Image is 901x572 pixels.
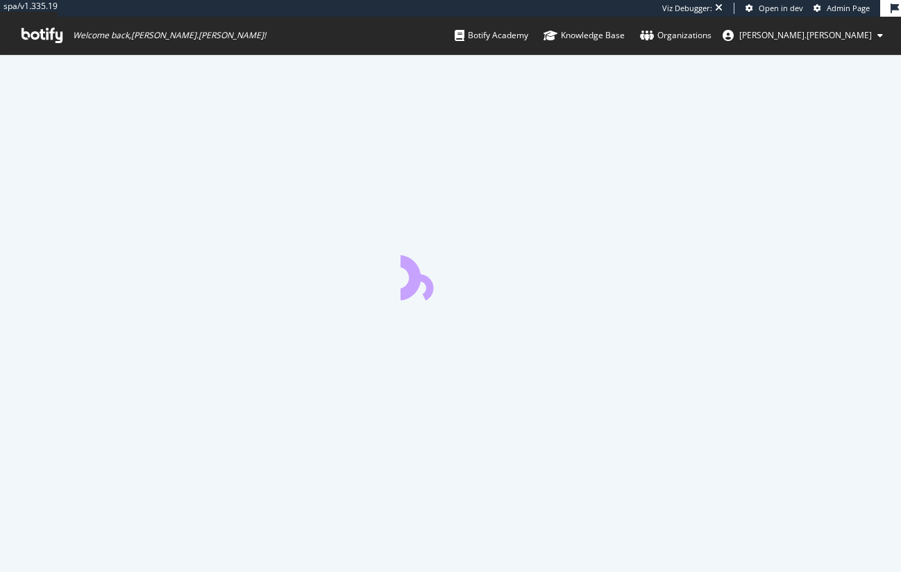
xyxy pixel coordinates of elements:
[739,29,872,41] span: colin.reid
[662,3,712,14] div: Viz Debugger:
[544,17,625,54] a: Knowledge Base
[544,28,625,42] div: Knowledge Base
[73,30,266,41] span: Welcome back, [PERSON_NAME].[PERSON_NAME] !
[711,24,894,47] button: [PERSON_NAME].[PERSON_NAME]
[814,3,870,14] a: Admin Page
[455,17,528,54] a: Botify Academy
[640,28,711,42] div: Organizations
[455,28,528,42] div: Botify Academy
[640,17,711,54] a: Organizations
[827,3,870,13] span: Admin Page
[759,3,803,13] span: Open in dev
[746,3,803,14] a: Open in dev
